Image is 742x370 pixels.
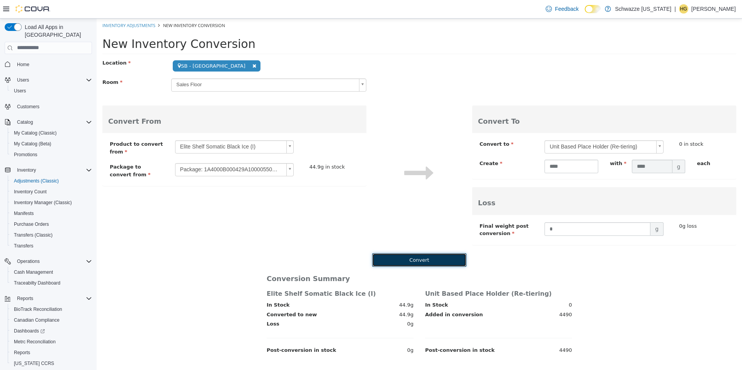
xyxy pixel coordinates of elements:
[2,117,95,128] button: Catalog
[8,336,95,347] button: Metrc Reconciliation
[11,268,56,277] a: Cash Management
[8,85,95,96] button: Users
[213,145,259,152] div: 44.9g in stock
[383,123,417,128] span: Convert to
[11,305,65,314] a: BioTrack Reconciliation
[8,326,95,336] a: Dashboards
[674,4,676,14] p: |
[170,283,193,290] label: In Stock
[17,77,29,83] span: Users
[276,235,369,248] button: Convert
[11,337,92,346] span: Metrc Reconciliation
[2,165,95,176] button: Inventory
[14,75,92,85] span: Users
[8,278,95,288] button: Traceabilty Dashboard
[14,60,92,69] span: Home
[8,149,95,160] button: Promotions
[22,23,92,39] span: Load All Apps in [GEOGRAPHIC_DATA]
[8,128,95,138] button: My Catalog (Classic)
[448,122,556,135] span: Unit Based Place Holder (Re-tiering)
[11,315,63,325] a: Canadian Compliance
[17,167,36,173] span: Inventory
[11,176,92,186] span: Adjustments (Classic)
[11,241,36,251] a: Transfers
[11,139,92,148] span: My Catalog (Beta)
[600,142,614,148] span: each
[383,205,432,218] span: Final weight post conversion
[383,142,406,148] span: Create
[11,278,92,288] span: Traceabilty Dashboard
[14,118,36,127] button: Catalog
[11,315,92,325] span: Canadian Compliance
[14,130,57,136] span: My Catalog (Classic)
[14,280,60,286] span: Traceabilty Dashboard
[17,258,40,264] span: Operations
[8,358,95,369] button: [US_STATE] CCRS
[8,240,95,251] button: Transfers
[585,5,601,13] input: Dark Mode
[11,198,92,207] span: Inventory Manager (Classic)
[2,256,95,267] button: Operations
[11,86,29,95] a: Users
[8,138,95,149] button: My Catalog (Beta)
[11,348,33,357] a: Reports
[585,13,585,14] span: Dark Mode
[8,197,95,208] button: Inventory Manager (Classic)
[14,118,92,127] span: Catalog
[14,60,32,69] a: Home
[14,350,30,356] span: Reports
[11,139,54,148] a: My Catalog (Beta)
[310,328,317,336] span: 0g
[14,294,92,303] span: Reports
[11,326,48,336] a: Dashboards
[8,208,95,219] button: Manifests
[463,292,475,300] span: 4490
[679,4,688,14] div: Hunter Grundman
[463,328,475,336] span: 4490
[11,209,92,218] span: Manifests
[14,317,60,323] span: Canadian Compliance
[11,359,92,368] span: Washington CCRS
[303,283,317,290] span: 44.9g
[381,181,634,188] h3: Loss
[14,339,56,345] span: Metrc Reconciliation
[543,1,582,17] a: Feedback
[8,230,95,240] button: Transfers (Classic)
[2,59,95,70] button: Home
[11,220,92,229] span: Purchase Orders
[11,326,92,336] span: Dashboards
[17,61,29,68] span: Home
[14,165,39,175] button: Inventory
[11,337,59,346] a: Metrc Reconciliation
[8,315,95,326] button: Canadian Compliance
[14,189,47,195] span: Inventory Count
[513,142,530,148] span: with
[14,165,92,175] span: Inventory
[328,272,475,279] h4: Unit Based Place Holder (Re-tiering)
[11,241,92,251] span: Transfers
[11,348,92,357] span: Reports
[8,186,95,197] button: Inventory Count
[2,101,95,112] button: Customers
[11,150,41,159] a: Promotions
[11,176,62,186] a: Adjustments (Classic)
[170,292,220,300] label: Converted to new
[170,328,240,336] label: Post-conversion in stock
[17,104,39,110] span: Customers
[691,4,736,14] p: [PERSON_NAME]
[554,204,567,217] span: g
[680,4,687,14] span: HG
[328,328,398,336] label: Post-conversion in stock
[328,292,386,300] label: Added in conversion
[14,102,92,111] span: Customers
